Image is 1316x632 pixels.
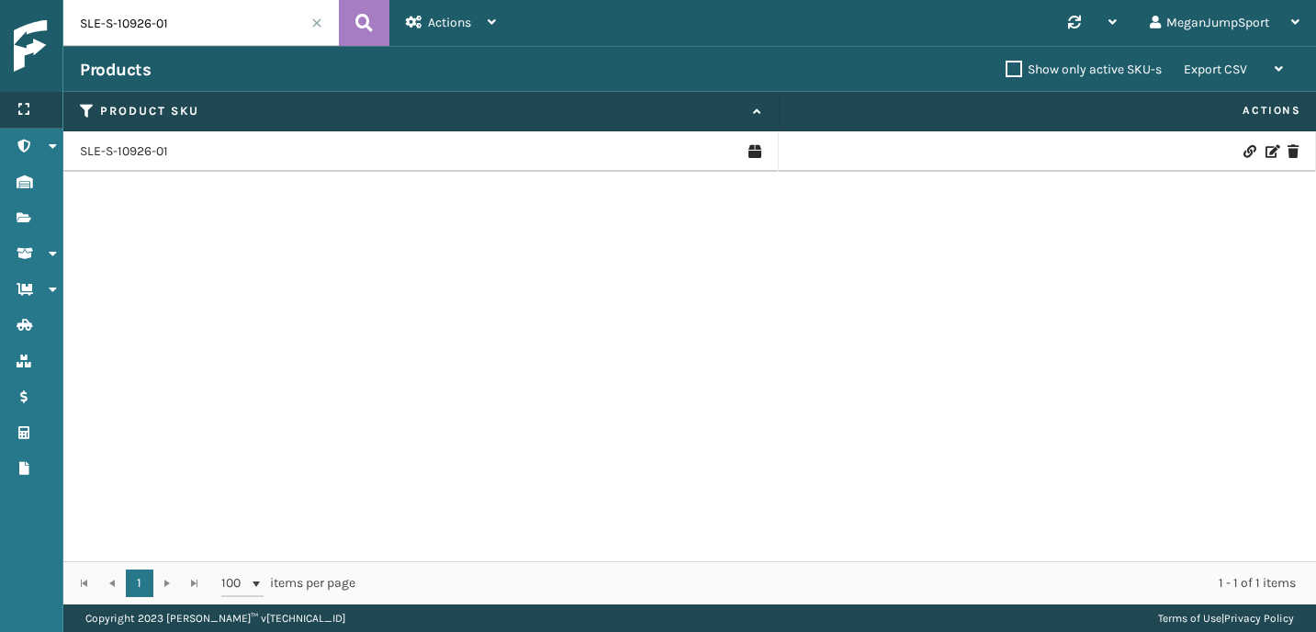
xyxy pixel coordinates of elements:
[221,570,355,597] span: items per page
[1224,612,1294,625] a: Privacy Policy
[1158,612,1221,625] a: Terms of Use
[126,570,153,597] a: 1
[1288,145,1299,158] i: Delete
[1265,145,1277,158] i: Edit
[14,20,179,73] img: logo
[1158,604,1294,632] div: |
[80,59,151,81] h3: Products
[381,574,1296,592] div: 1 - 1 of 1 items
[785,96,1312,126] span: Actions
[100,103,744,119] label: Product SKU
[80,142,168,161] a: SLE-S-10926-01
[428,15,471,30] span: Actions
[1184,62,1247,77] span: Export CSV
[1243,145,1254,158] i: Link Product
[85,604,345,632] p: Copyright 2023 [PERSON_NAME]™ v [TECHNICAL_ID]
[1006,62,1162,77] label: Show only active SKU-s
[221,574,249,592] span: 100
